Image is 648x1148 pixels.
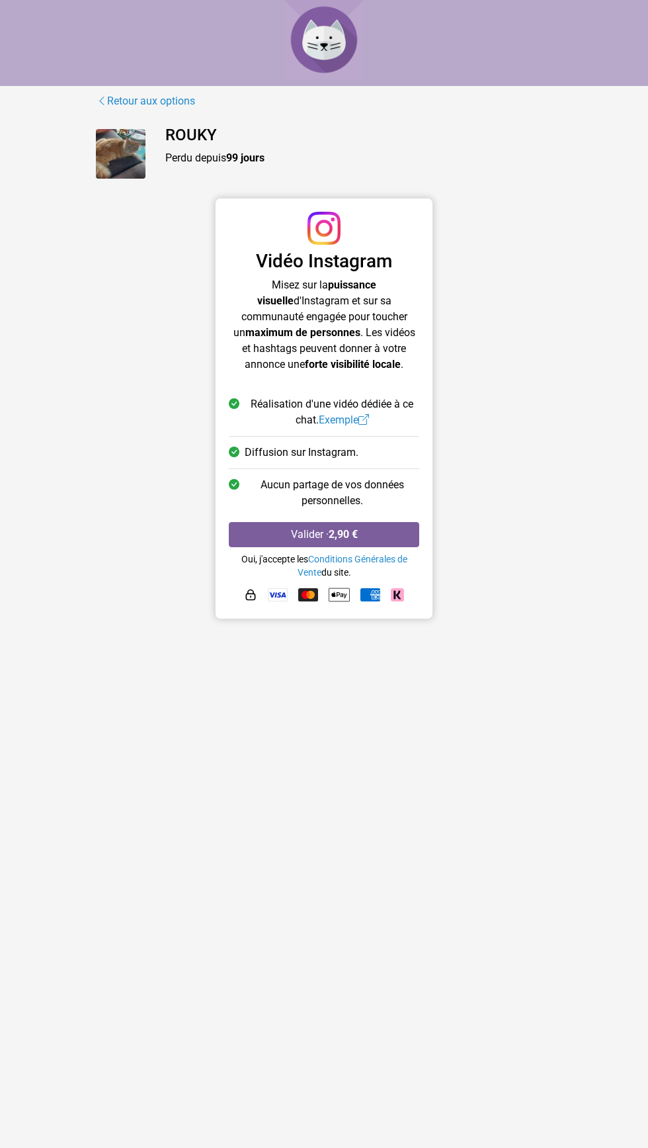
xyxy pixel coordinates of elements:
[229,250,419,273] h3: Vidéo Instagram
[268,588,288,601] img: Visa
[245,396,419,428] span: Réalisation d'une vidéo dédiée à ce chat.
[245,326,360,339] strong: maximum de personnes
[329,528,358,541] strong: 2,90 €
[229,277,419,373] p: Misez sur la d'Instagram et sur sa communauté engagée pour toucher un . Les vidéos et hashtags pe...
[319,414,369,426] a: Exemple
[96,93,196,110] a: Retour aux options
[329,584,350,605] img: Apple Pay
[241,554,407,578] small: Oui, j'accepte les du site.
[165,150,552,166] p: Perdu depuis
[298,588,318,601] img: Mastercard
[229,522,419,547] button: Valider ·2,90 €
[165,126,552,145] h4: ROUKY
[360,588,380,601] img: American Express
[391,588,404,601] img: Klarna
[298,554,407,578] a: Conditions Générales de Vente
[305,358,401,371] strong: forte visibilité locale
[226,152,264,164] strong: 99 jours
[245,445,358,461] span: Diffusion sur Instagram.
[245,477,419,509] span: Aucun partage de vos données personnelles.
[244,588,257,601] img: HTTPS : paiement sécurisé
[307,212,341,245] img: Instagram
